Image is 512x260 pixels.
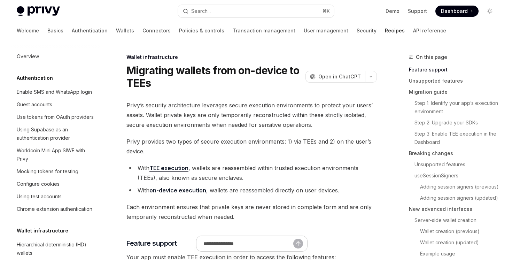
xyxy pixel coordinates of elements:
a: Mocking tokens for testing [11,165,100,178]
a: Security [357,22,377,39]
div: Configure cookies [17,180,60,188]
h1: Migrating wallets from on-device to TEEs [126,64,303,89]
span: Privy’s security architecture leverages secure execution environments to protect your users’ asse... [126,100,377,130]
a: Server-side wallet creation [414,215,501,226]
a: Step 2: Upgrade your SDKs [414,117,501,128]
a: Hierarchical deterministic (HD) wallets [11,238,100,259]
a: Transaction management [233,22,295,39]
a: Chrome extension authentication [11,203,100,215]
a: useSessionSigners [414,170,501,181]
li: With , wallets are reassembled within trusted execution environments (TEEs), also known as secure... [126,163,377,183]
span: Each environment ensures that private keys are never stored in complete form and are only tempora... [126,202,377,222]
a: Dashboard [435,6,479,17]
a: Wallets [116,22,134,39]
a: Wallet creation (updated) [420,237,501,248]
span: Open in ChatGPT [318,73,361,80]
div: Use tokens from OAuth providers [17,113,94,121]
h5: Authentication [17,74,53,82]
a: Unsupported features [414,159,501,170]
a: Guest accounts [11,98,100,111]
a: Recipes [385,22,405,39]
button: Send message [293,239,303,248]
a: Adding session signers (previous) [420,181,501,192]
a: Authentication [72,22,108,39]
span: ⌘ K [323,8,330,14]
a: Demo [386,8,399,15]
a: Using test accounts [11,190,100,203]
a: API reference [413,22,446,39]
a: Example usage [420,248,501,259]
span: Privy provides two types of secure execution environments: 1) via TEEs and 2) on the user’s device. [126,137,377,156]
li: With , wallets are reassembled directly on user devices. [126,185,377,195]
div: Mocking tokens for testing [17,167,78,176]
a: Welcome [17,22,39,39]
div: Worldcoin Mini App SIWE with Privy [17,146,96,163]
a: Worldcoin Mini App SIWE with Privy [11,144,100,165]
a: Breaking changes [409,148,501,159]
span: On this page [416,53,447,61]
a: Connectors [142,22,171,39]
a: Configure cookies [11,178,100,190]
a: Policies & controls [179,22,224,39]
button: Open in ChatGPT [305,71,365,83]
a: Step 1: Identify your app’s execution environment [414,98,501,117]
a: on-device execution [149,187,206,194]
a: Step 3: Enable TEE execution in the Dashboard [414,128,501,148]
div: Using test accounts [17,192,62,201]
a: User management [304,22,348,39]
a: Overview [11,50,100,63]
span: Dashboard [441,8,468,15]
button: Search...⌘K [178,5,334,17]
div: Chrome extension authentication [17,205,92,213]
h5: Wallet infrastructure [17,227,68,235]
a: TEE execution [149,165,188,172]
button: Toggle dark mode [484,6,495,17]
a: Use tokens from OAuth providers [11,111,100,123]
a: Migration guide [409,86,501,98]
a: New advanced interfaces [409,204,501,215]
a: Basics [47,22,63,39]
div: Guest accounts [17,100,52,109]
a: Using Supabase as an authentication provider [11,123,100,144]
div: Wallet infrastructure [126,54,377,61]
div: Search... [191,7,211,15]
a: Support [408,8,427,15]
div: Hierarchical deterministic (HD) wallets [17,240,96,257]
a: Adding session signers (updated) [420,192,501,204]
a: Unsupported features [409,75,501,86]
a: Wallet creation (previous) [420,226,501,237]
a: Enable SMS and WhatsApp login [11,86,100,98]
div: Overview [17,52,39,61]
a: Feature support [409,64,501,75]
img: light logo [17,6,60,16]
div: Using Supabase as an authentication provider [17,125,96,142]
div: Enable SMS and WhatsApp login [17,88,92,96]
